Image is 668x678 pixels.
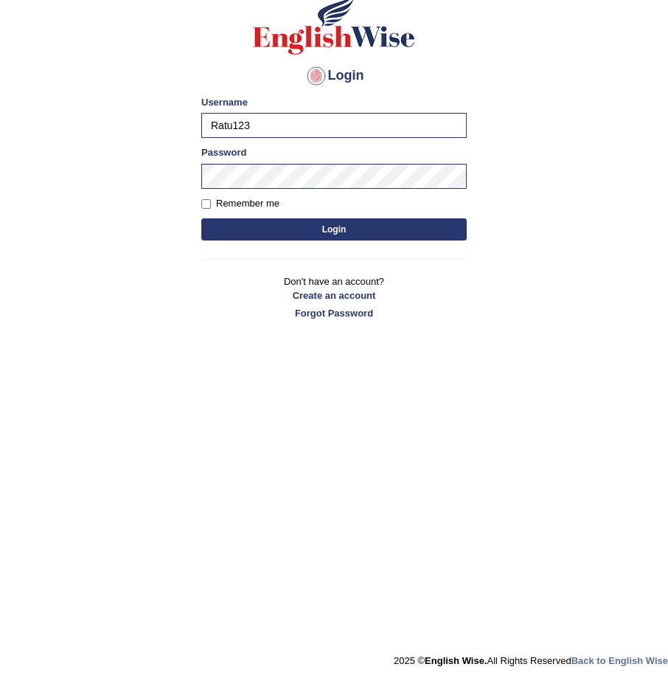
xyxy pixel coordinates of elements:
[394,646,668,668] div: 2025 © All Rights Reserved
[571,655,668,666] a: Back to English Wise
[201,196,279,211] label: Remember me
[201,145,246,159] label: Password
[425,655,487,666] strong: English Wise.
[201,199,211,209] input: Remember me
[201,288,467,302] a: Create an account
[201,95,248,109] label: Username
[201,64,467,88] h4: Login
[201,274,467,320] p: Don't have an account?
[201,306,467,320] a: Forgot Password
[201,218,467,241] button: Login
